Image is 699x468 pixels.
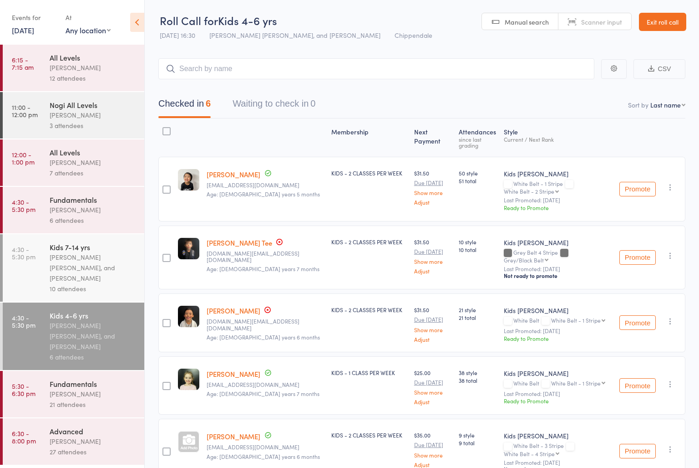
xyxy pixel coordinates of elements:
div: 6 attendees [50,352,137,362]
div: White Belt [504,317,612,325]
a: [PERSON_NAME] Tee [207,238,272,247]
div: Atten­dances [455,123,500,153]
span: Age: [DEMOGRAPHIC_DATA] years 7 months [207,265,319,273]
a: 6:30 -8:00 pmAdvanced[PERSON_NAME]27 attendees [3,418,144,465]
a: 12:00 -1:00 pmAll Levels[PERSON_NAME]7 attendees [3,139,144,186]
div: Current / Next Rank [504,136,612,142]
span: [PERSON_NAME] [PERSON_NAME], and [PERSON_NAME] [209,31,380,40]
div: 27 attendees [50,447,137,457]
span: Age: [DEMOGRAPHIC_DATA] years 7 months [207,390,319,397]
span: [DATE] 16:30 [160,31,195,40]
div: [PERSON_NAME] [50,157,137,168]
span: 38 style [459,369,496,376]
span: 21 style [459,306,496,314]
span: Kids 4-6 yrs [218,13,277,28]
span: Manual search [505,17,549,26]
div: [PERSON_NAME] [50,436,137,447]
a: [PERSON_NAME] [207,306,260,315]
div: Not ready to promote [504,272,612,279]
input: Search by name [158,58,594,79]
div: Grey Belt 4 Stripe [504,249,612,263]
div: Membership [328,123,410,153]
span: 9 style [459,431,496,439]
a: 5:30 -6:30 pmFundamentals[PERSON_NAME]21 attendees [3,371,144,417]
a: [PERSON_NAME] [207,170,260,179]
span: Age: [DEMOGRAPHIC_DATA] years 6 months [207,453,320,460]
div: All Levels [50,147,137,157]
small: Due [DATE] [414,442,451,448]
button: Promote [619,444,656,458]
div: White Belt - 3 Stripe [504,442,612,456]
span: Age: [DEMOGRAPHIC_DATA] years 5 months [207,190,320,198]
div: Fundamentals [50,195,137,205]
div: [PERSON_NAME] [PERSON_NAME], and [PERSON_NAME] [50,252,137,283]
a: 4:30 -5:30 pmKids 7-14 yrs[PERSON_NAME] [PERSON_NAME], and [PERSON_NAME]10 attendees [3,234,144,302]
a: [PERSON_NAME] [207,369,260,379]
a: Show more [414,389,451,395]
a: Adjust [414,199,451,205]
div: Style [500,123,616,153]
small: Jo88.au@gmail.com [207,250,324,263]
div: Ready to Promote [504,397,612,405]
small: Last Promoted: [DATE] [504,328,612,334]
button: Promote [619,250,656,265]
time: 4:30 - 5:30 pm [12,198,35,213]
a: 4:30 -5:30 pmFundamentals[PERSON_NAME]6 attendees [3,187,144,233]
div: $35.00 [414,431,451,467]
div: 21 attendees [50,399,137,410]
div: 10 attendees [50,283,137,294]
span: Scanner input [581,17,622,26]
small: dvnakosasih@gmail.com [207,182,324,188]
div: White Belt - 1 Stripe [551,380,601,386]
div: 6 [206,98,211,108]
label: Sort by [628,100,648,109]
div: Kids 4-6 yrs [50,310,137,320]
div: White Belt [504,380,612,388]
div: White Belt - 1 Stripe [504,180,612,194]
div: KIDS - 2 CLASSES PER WEEK [331,431,407,439]
small: Due [DATE] [414,248,451,255]
span: Roll Call for [160,13,218,28]
div: KIDS - 2 CLASSES PER WEEK [331,169,407,177]
div: Kids [PERSON_NAME] [504,306,612,315]
time: 4:30 - 5:30 pm [12,314,35,329]
small: Last Promoted: [DATE] [504,459,612,466]
div: Grey/Black Belt [504,257,544,263]
button: Promote [619,378,656,393]
div: KIDS - 1 CLASS PER WEEK [331,369,407,376]
div: 6 attendees [50,215,137,226]
div: [PERSON_NAME] [50,389,137,399]
a: [DATE] [12,25,34,35]
div: [PERSON_NAME] [50,110,137,120]
small: Due [DATE] [414,316,451,323]
div: $31.50 [414,238,451,274]
a: Adjust [414,462,451,468]
span: 38 total [459,376,496,384]
div: Kids [PERSON_NAME] [504,431,612,440]
img: image1698817354.png [178,169,199,190]
div: [PERSON_NAME] [PERSON_NAME], and [PERSON_NAME] [50,320,137,352]
div: 7 attendees [50,168,137,178]
div: KIDS - 2 CLASSES PER WEEK [331,306,407,314]
a: 11:00 -12:00 pmNogi All Levels[PERSON_NAME]3 attendees [3,92,144,139]
div: [PERSON_NAME] [50,62,137,73]
img: image1754465858.png [178,306,199,327]
div: At [66,10,111,25]
div: 3 attendees [50,120,137,131]
span: Chippendale [395,31,432,40]
a: Show more [414,258,451,264]
img: image1740375455.png [178,369,199,390]
time: 11:00 - 12:00 pm [12,103,38,118]
div: White Belt - 1 Stripe [551,317,601,323]
img: image1744184023.png [178,238,199,259]
div: Next Payment [410,123,455,153]
button: Waiting to check in0 [233,94,315,118]
small: Due [DATE] [414,180,451,186]
small: Last Promoted: [DATE] [504,391,612,397]
time: 12:00 - 1:00 pm [12,151,35,165]
span: 50 style [459,169,496,177]
button: Checked in6 [158,94,211,118]
span: 10 total [459,246,496,253]
div: Kids [PERSON_NAME] [504,369,612,378]
div: KIDS - 2 CLASSES PER WEEK [331,238,407,246]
